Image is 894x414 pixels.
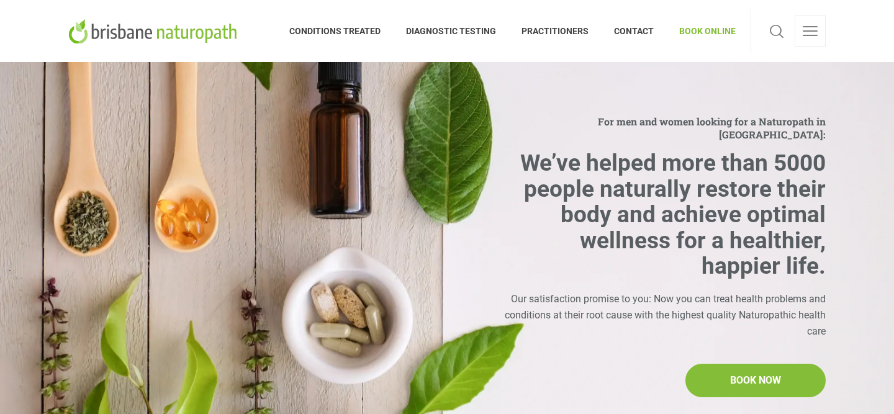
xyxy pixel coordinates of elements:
[499,291,826,339] div: Our satisfaction promise to you: Now you can treat health problems and conditions at their root c...
[509,9,602,53] a: PRACTITIONERS
[68,19,242,43] img: Brisbane Naturopath
[499,115,826,141] span: For men and women looking for a Naturopath in [GEOGRAPHIC_DATA]:
[394,9,509,53] a: DIAGNOSTIC TESTING
[289,21,394,41] span: CONDITIONS TREATED
[509,21,602,41] span: PRACTITIONERS
[730,372,781,389] span: BOOK NOW
[68,9,242,53] a: Brisbane Naturopath
[394,21,509,41] span: DIAGNOSTIC TESTING
[667,9,736,53] a: BOOK ONLINE
[602,9,667,53] a: CONTACT
[667,21,736,41] span: BOOK ONLINE
[602,21,667,41] span: CONTACT
[289,9,394,53] a: CONDITIONS TREATED
[499,150,826,279] h2: We’ve helped more than 5000 people naturally restore their body and achieve optimal wellness for ...
[766,16,787,47] a: Search
[685,364,826,397] a: BOOK NOW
